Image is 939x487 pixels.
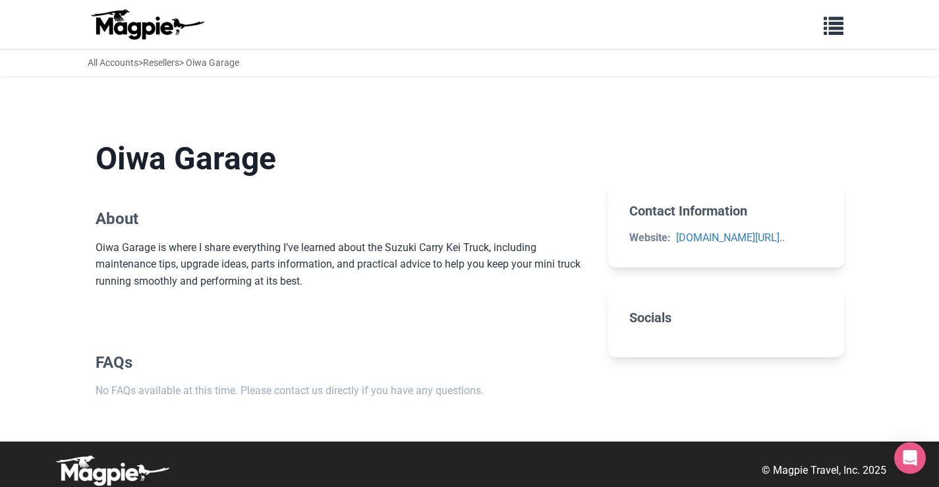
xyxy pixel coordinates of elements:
[894,442,926,474] div: Open Intercom Messenger
[96,382,588,399] p: No FAQs available at this time. Please contact us directly if you have any questions.
[629,231,671,244] strong: Website:
[88,9,206,40] img: logo-ab69f6fb50320c5b225c76a69d11143b.png
[96,210,588,229] h2: About
[88,57,138,68] a: All Accounts
[96,239,588,290] div: Oiwa Garage is where I share everything I’ve learned about the Suzuki Carry Kei Truck, including ...
[88,55,239,70] div: > > Oiwa Garage
[629,203,822,219] h2: Contact Information
[143,57,179,68] a: Resellers
[629,310,822,326] h2: Socials
[762,462,886,479] p: © Magpie Travel, Inc. 2025
[676,231,785,244] a: [DOMAIN_NAME][URL]..
[96,353,588,372] h2: FAQs
[53,455,171,486] img: logo-white-d94fa1abed81b67a048b3d0f0ab5b955.png
[96,140,588,178] h1: Oiwa Garage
